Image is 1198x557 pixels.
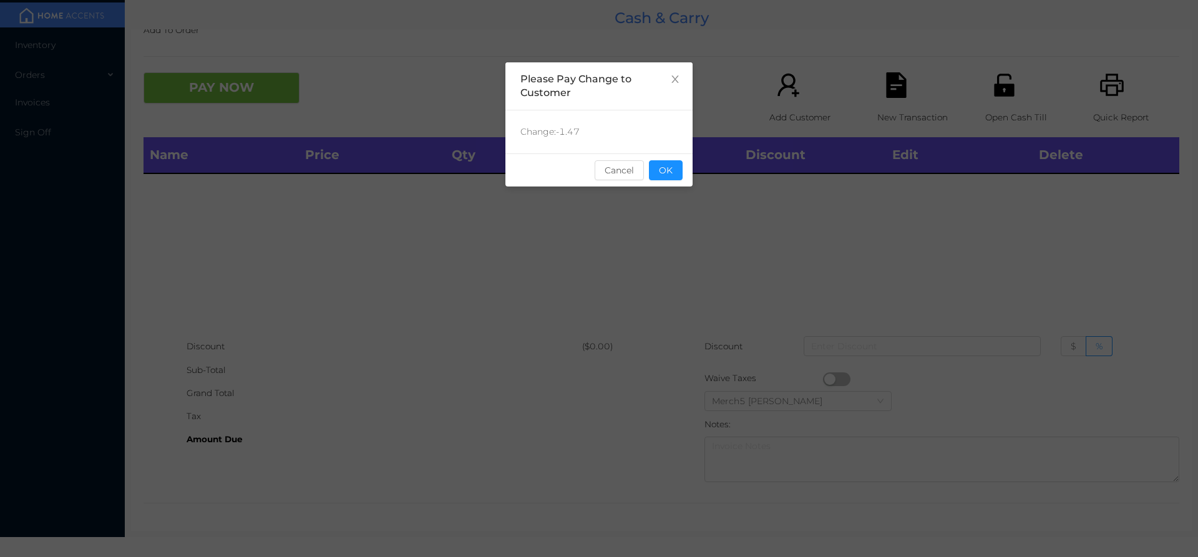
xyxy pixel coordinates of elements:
[595,160,644,180] button: Cancel
[505,110,693,153] div: Change: -1.47
[670,74,680,84] i: icon: close
[658,62,693,97] button: Close
[649,160,683,180] button: OK
[520,72,678,100] div: Please Pay Change to Customer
